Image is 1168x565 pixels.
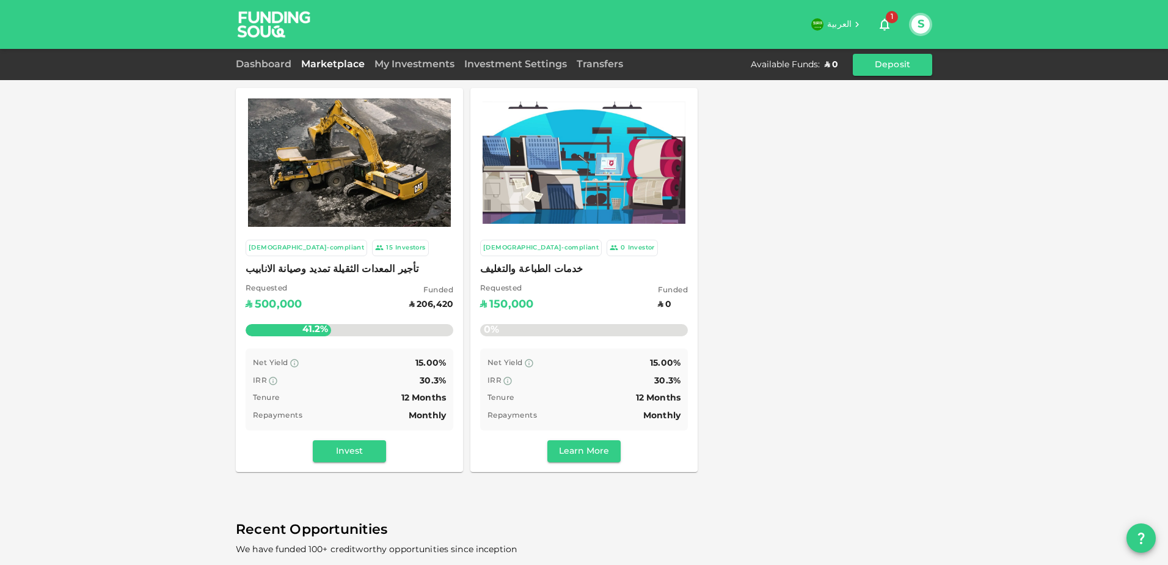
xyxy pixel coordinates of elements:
[370,60,459,69] a: My Investments
[386,243,393,253] div: 15
[751,59,820,71] div: Available Funds :
[487,360,523,367] span: Net Yield
[253,394,279,402] span: Tenure
[236,60,296,69] a: Dashboard
[246,261,453,278] span: تأجير المعدات الثقيلة تمديد وصيانة الانابيب
[248,98,451,227] img: Marketplace Logo
[409,285,453,297] span: Funded
[236,88,463,472] a: Marketplace Logo [DEMOGRAPHIC_DATA]-compliant 15Investors تأجير المعدات الثقيلة تمديد وصيانة الان...
[487,377,502,385] span: IRR
[911,15,930,34] button: S
[480,283,533,295] span: Requested
[628,243,655,253] div: Investor
[296,60,370,69] a: Marketplace
[253,360,288,367] span: Net Yield
[483,243,599,253] div: [DEMOGRAPHIC_DATA]-compliant
[313,440,386,462] button: Invest
[643,412,681,420] span: Monthly
[827,20,852,29] span: العربية
[253,377,267,385] span: IRR
[650,359,681,367] span: 15.00%
[249,243,364,253] div: [DEMOGRAPHIC_DATA]-compliant
[483,102,685,223] img: Marketplace Logo
[487,412,537,419] span: Repayments
[470,88,698,472] a: Marketplace Logo [DEMOGRAPHIC_DATA]-compliant 0Investor خدمات الطباعة والتغليف Requested ʢ150,000...
[572,60,628,69] a: Transfers
[547,440,621,462] button: Learn More
[415,359,446,367] span: 15.00%
[459,60,572,69] a: Investment Settings
[654,377,681,385] span: 30.3%
[811,18,823,31] img: flag-sa.b9a346574cdc8950dd34b50780441f57.svg
[480,261,688,278] span: خدمات الطباعة والتغليف
[246,283,302,295] span: Requested
[825,59,838,71] div: ʢ 0
[253,412,302,419] span: Repayments
[395,243,426,253] div: Investors
[886,11,898,23] span: 1
[658,285,688,297] span: Funded
[236,519,932,542] span: Recent Opportunities
[853,54,932,76] button: Deposit
[236,545,517,554] span: We have funded 100+ creditworthy opportunities since inception
[401,394,446,402] span: 12 Months
[487,394,514,402] span: Tenure
[420,377,446,385] span: 30.3%
[621,243,625,253] div: 0
[409,412,446,420] span: Monthly
[636,394,681,402] span: 12 Months
[1126,523,1156,553] button: question
[872,12,897,37] button: 1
